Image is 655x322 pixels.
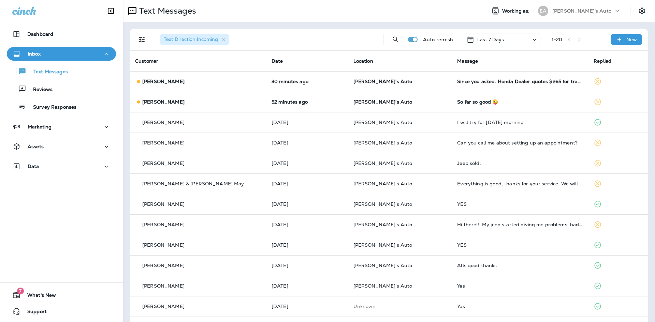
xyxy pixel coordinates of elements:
[28,164,39,169] p: Data
[353,262,412,269] span: [PERSON_NAME]'s Auto
[272,140,343,145] p: Aug 14, 2025 08:15 AM
[7,120,116,134] button: Marketing
[160,34,229,45] div: Text Direction:Incoming
[7,140,116,153] button: Assets
[389,33,403,46] button: Search Messages
[457,160,583,166] div: Jeep sold.
[7,47,116,61] button: Inbox
[142,283,185,289] p: [PERSON_NAME]
[353,119,412,125] span: [PERSON_NAME]'s Auto
[457,242,583,248] div: YES
[136,6,196,16] p: Text Messages
[272,283,343,289] p: Aug 12, 2025 11:20 AM
[7,99,116,114] button: Survey Responses
[353,242,412,248] span: [PERSON_NAME]'s Auto
[20,292,56,301] span: What's New
[552,37,563,42] div: 1 - 20
[457,79,583,84] div: Since you asked. Honda Dealer quotes $265 for tranny service and we thought dealer prices were in...
[552,8,611,14] p: [PERSON_NAME]'s Auto
[353,304,447,309] p: This customer does not have a last location and the phone number they messaged is not assigned to...
[353,201,412,207] span: [PERSON_NAME]'s Auto
[7,305,116,318] button: Support
[7,64,116,78] button: Text Messages
[7,288,116,302] button: 7What's New
[353,78,412,85] span: [PERSON_NAME]'s Auto
[272,120,343,125] p: Aug 14, 2025 10:38 AM
[135,33,149,46] button: Filters
[272,242,343,248] p: Aug 12, 2025 03:41 PM
[353,160,412,166] span: [PERSON_NAME]'s Auto
[20,309,47,317] span: Support
[457,222,583,227] div: Hi there!!! My jeep started giving me problems, had a mobile tech do a diagnostic. There's issue ...
[636,5,648,17] button: Settings
[7,82,116,96] button: Reviews
[538,6,548,16] div: EA
[457,201,583,207] div: YES
[272,58,283,64] span: Date
[353,181,412,187] span: [PERSON_NAME]'s Auto
[272,201,343,207] p: Aug 13, 2025 11:22 AM
[353,221,412,228] span: [PERSON_NAME]'s Auto
[142,222,185,227] p: [PERSON_NAME]
[457,263,583,268] div: Alls good thanks
[272,99,343,105] p: Aug 15, 2025 10:32 AM
[142,140,185,145] p: [PERSON_NAME]
[457,181,583,186] div: Everything is good, thanks for your service. We will keep you in mind if we need more work done. ...
[272,304,343,309] p: Aug 12, 2025 11:16 AM
[164,36,218,42] span: Text Direction : Incoming
[457,58,478,64] span: Message
[28,144,44,149] p: Assets
[423,37,453,42] p: Auto refresh
[477,37,504,42] p: Last 7 Days
[353,58,373,64] span: Location
[142,263,185,268] p: [PERSON_NAME]
[272,263,343,268] p: Aug 12, 2025 11:25 AM
[272,181,343,186] p: Aug 13, 2025 11:26 AM
[7,159,116,173] button: Data
[142,160,185,166] p: [PERSON_NAME]
[7,27,116,41] button: Dashboard
[142,181,244,186] p: [PERSON_NAME] & [PERSON_NAME] May
[142,201,185,207] p: [PERSON_NAME]
[272,79,343,84] p: Aug 15, 2025 10:55 AM
[27,31,53,37] p: Dashboard
[457,120,583,125] div: I will try for tomorrow morning
[457,99,583,105] div: So far so good 😜
[26,87,53,93] p: Reviews
[142,304,185,309] p: [PERSON_NAME]
[101,4,120,18] button: Collapse Sidebar
[26,104,76,111] p: Survey Responses
[17,288,24,294] span: 7
[142,79,185,84] p: [PERSON_NAME]
[353,283,412,289] span: [PERSON_NAME]'s Auto
[594,58,611,64] span: Replied
[135,58,158,64] span: Customer
[457,140,583,145] div: Can you call me about setting up an appointment?
[272,222,343,227] p: Aug 13, 2025 09:44 AM
[457,304,583,309] div: Yes
[272,160,343,166] p: Aug 13, 2025 11:58 AM
[502,8,531,14] span: Working as:
[142,120,185,125] p: [PERSON_NAME]
[626,37,637,42] p: New
[457,283,583,289] div: Yes
[142,242,185,248] p: [PERSON_NAME]
[28,124,52,129] p: Marketing
[353,140,412,146] span: [PERSON_NAME]'s Auto
[353,99,412,105] span: [PERSON_NAME]'s Auto
[27,69,68,75] p: Text Messages
[28,51,41,57] p: Inbox
[142,99,185,105] p: [PERSON_NAME]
